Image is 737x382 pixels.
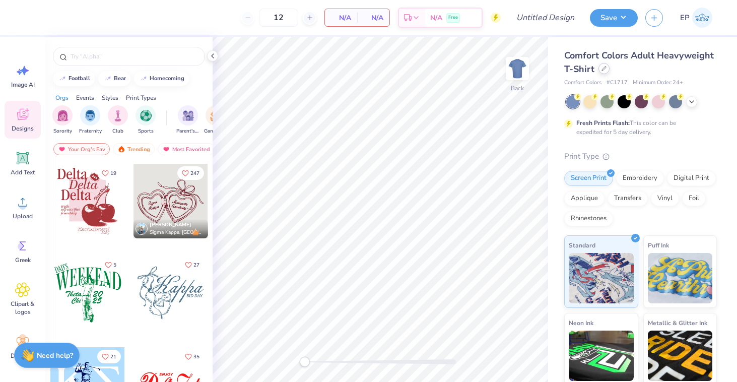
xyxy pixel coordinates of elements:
button: Like [97,350,121,363]
span: Minimum Order: 24 + [633,79,683,87]
button: filter button [204,105,227,135]
span: N/A [363,13,383,23]
button: Like [97,166,121,180]
button: Like [180,258,204,272]
div: homecoming [150,76,184,81]
span: Free [448,14,458,21]
span: Club [112,128,123,135]
button: bear [98,71,130,86]
img: Standard [569,253,634,303]
button: filter button [176,105,199,135]
img: most_fav.gif [162,146,170,153]
img: Ella Parastaran [692,8,712,28]
img: most_fav.gif [58,146,66,153]
img: Club Image [112,110,123,121]
span: Parent's Weekend [176,128,199,135]
button: Like [100,258,121,272]
div: Rhinestones [564,211,613,226]
div: filter for Sports [136,105,156,135]
button: filter button [79,105,102,135]
span: 35 [193,354,199,359]
div: Foil [682,191,706,206]
span: Clipart & logos [6,300,39,316]
img: Back [507,58,527,79]
button: filter button [108,105,128,135]
div: Transfers [608,191,648,206]
span: 27 [193,263,199,268]
div: filter for Fraternity [79,105,102,135]
div: football [69,76,90,81]
span: [PERSON_NAME] [150,221,191,228]
span: Sigma Kappa, [GEOGRAPHIC_DATA] [150,229,204,236]
button: Like [180,350,204,363]
img: trend_line.gif [104,76,112,82]
span: 5 [113,263,116,268]
img: Neon Ink [569,331,634,381]
div: Events [76,93,94,102]
div: Trending [113,143,155,155]
div: filter for Game Day [204,105,227,135]
div: Applique [564,191,605,206]
div: Your Org's Fav [53,143,110,155]
span: Comfort Colors Adult Heavyweight T-Shirt [564,49,714,75]
button: filter button [52,105,73,135]
button: Like [177,166,204,180]
div: bear [114,76,126,81]
div: filter for Club [108,105,128,135]
div: Accessibility label [300,357,310,367]
div: Vinyl [651,191,679,206]
img: Game Day Image [210,110,222,121]
strong: Fresh Prints Flash: [576,119,630,127]
img: Parent's Weekend Image [182,110,194,121]
div: Print Type [564,151,717,162]
div: Styles [102,93,118,102]
div: This color can be expedited for 5 day delivery. [576,118,700,137]
span: Add Text [11,168,35,176]
input: Untitled Design [508,8,582,28]
span: N/A [430,13,442,23]
span: Sorority [53,128,72,135]
span: Standard [569,240,595,250]
span: Sports [138,128,154,135]
button: Save [590,9,638,27]
span: Designs [12,124,34,133]
span: 247 [190,171,199,176]
div: Back [511,84,524,93]
input: – – [259,9,298,27]
span: Upload [13,212,33,220]
div: Most Favorited [158,143,215,155]
button: football [53,71,95,86]
div: filter for Parent's Weekend [176,105,199,135]
img: Sports Image [140,110,152,121]
span: Decorate [11,352,35,360]
img: trend_line.gif [58,76,66,82]
strong: Need help? [37,351,73,360]
div: Screen Print [564,171,613,186]
span: Greek [15,256,31,264]
span: 19 [110,171,116,176]
button: homecoming [134,71,189,86]
div: Digital Print [667,171,716,186]
div: Print Types [126,93,156,102]
input: Try "Alpha" [70,51,198,61]
span: Image AI [11,81,35,89]
span: # C1717 [607,79,628,87]
img: Sorority Image [57,110,69,121]
img: trend_line.gif [140,76,148,82]
img: Puff Ink [648,253,713,303]
img: Fraternity Image [85,110,96,121]
span: 21 [110,354,116,359]
button: filter button [136,105,156,135]
span: EP [680,12,690,24]
div: Orgs [55,93,69,102]
span: Neon Ink [569,317,593,328]
div: Embroidery [616,171,664,186]
img: Metallic & Glitter Ink [648,331,713,381]
span: Game Day [204,128,227,135]
img: trending.gif [117,146,125,153]
span: Puff Ink [648,240,669,250]
span: Fraternity [79,128,102,135]
span: Metallic & Glitter Ink [648,317,707,328]
span: N/A [331,13,351,23]
a: EP [676,8,717,28]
